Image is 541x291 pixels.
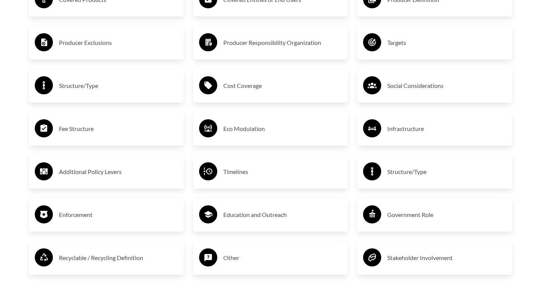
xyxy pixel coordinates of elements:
h3: Timelines [223,166,342,178]
h3: Eco Modulation [223,123,342,135]
h3: Other [223,252,342,264]
h3: Fee Structure [59,123,178,135]
h3: Targets [387,37,506,49]
h3: Structure/Type [387,166,506,178]
h3: Government Role [387,209,506,221]
h3: Infrastructure [387,123,506,135]
h3: Structure/Type [59,80,178,92]
h3: Social Considerations [387,80,506,92]
h3: Enforcement [59,209,178,221]
h3: Additional Policy Levers [59,166,178,178]
h3: Cost Coverage [223,80,342,92]
h3: Recyclable / Recycling Definition [59,252,178,264]
h3: Producer Responsibility Organization [223,37,342,49]
h3: Producer Exclusions [59,37,178,49]
h3: Stakeholder Involvement [387,252,506,264]
h3: Education and Outreach [223,209,342,221]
